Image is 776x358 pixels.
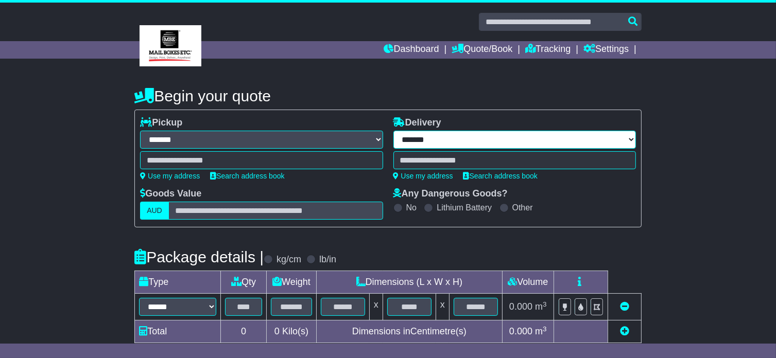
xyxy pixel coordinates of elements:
span: m [535,326,547,336]
sup: 3 [543,325,547,333]
label: No [406,203,417,212]
label: Other [512,203,533,212]
td: Dimensions (L x W x H) [316,271,502,294]
span: 0.000 [509,326,532,336]
a: Search address book [210,172,284,180]
td: Qty [221,271,267,294]
a: Use my address [140,172,200,180]
label: Delivery [393,117,441,129]
td: x [369,294,383,320]
td: Dimensions in Centimetre(s) [316,320,502,343]
label: Pickup [140,117,182,129]
a: Remove this item [620,301,629,312]
td: 0 [221,320,267,343]
td: x [436,294,449,320]
span: 0.000 [509,301,532,312]
a: Search address book [463,172,538,180]
label: lb/in [319,254,336,265]
td: Total [135,320,221,343]
td: Type [135,271,221,294]
a: Quote/Book [452,41,512,59]
label: AUD [140,202,169,220]
h4: Begin your quote [134,87,642,104]
h4: Package details | [134,248,264,265]
sup: 3 [543,300,547,308]
td: Volume [502,271,554,294]
span: m [535,301,547,312]
a: Dashboard [384,41,439,59]
label: Goods Value [140,188,201,200]
td: Weight [266,271,316,294]
a: Tracking [525,41,571,59]
label: Lithium Battery [437,203,492,212]
span: 0 [274,326,280,336]
a: Use my address [393,172,453,180]
label: kg/cm [277,254,301,265]
label: Any Dangerous Goods? [393,188,508,200]
a: Settings [583,41,629,59]
td: Kilo(s) [266,320,316,343]
a: Add new item [620,326,629,336]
